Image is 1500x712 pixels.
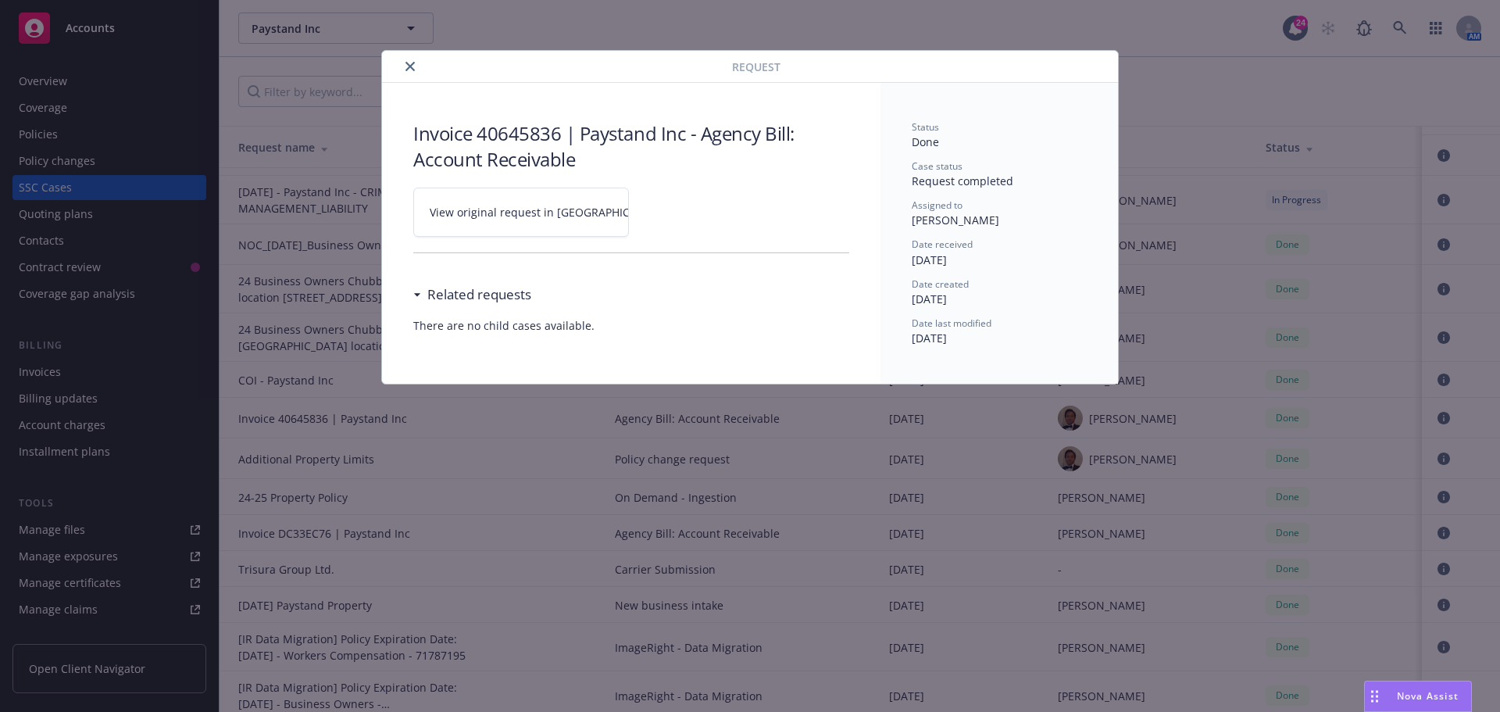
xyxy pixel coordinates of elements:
span: Assigned to [912,199,962,212]
span: [DATE] [912,252,947,267]
span: Case status [912,159,962,173]
span: [DATE] [912,331,947,345]
h3: Invoice 40645836 | Paystand Inc - Agency Bill: Account Receivable [413,120,849,172]
span: View original request in [GEOGRAPHIC_DATA] [430,204,666,220]
span: Request completed [912,174,1013,188]
span: Status [912,120,939,134]
a: View original request in [GEOGRAPHIC_DATA] [413,188,629,237]
span: [DATE] [912,292,947,306]
h3: Related requests [427,284,531,305]
span: Date created [912,277,969,291]
span: Request [732,59,780,75]
button: close [401,57,420,76]
span: There are no child cases available. [413,317,849,334]
div: Drag to move [1365,682,1384,711]
span: [PERSON_NAME] [912,213,999,227]
button: Nova Assist [1364,681,1472,712]
div: Related requests [413,284,531,305]
span: Date last modified [912,317,991,330]
span: Date received [912,238,973,251]
span: Done [912,134,939,149]
span: Nova Assist [1397,689,1459,703]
